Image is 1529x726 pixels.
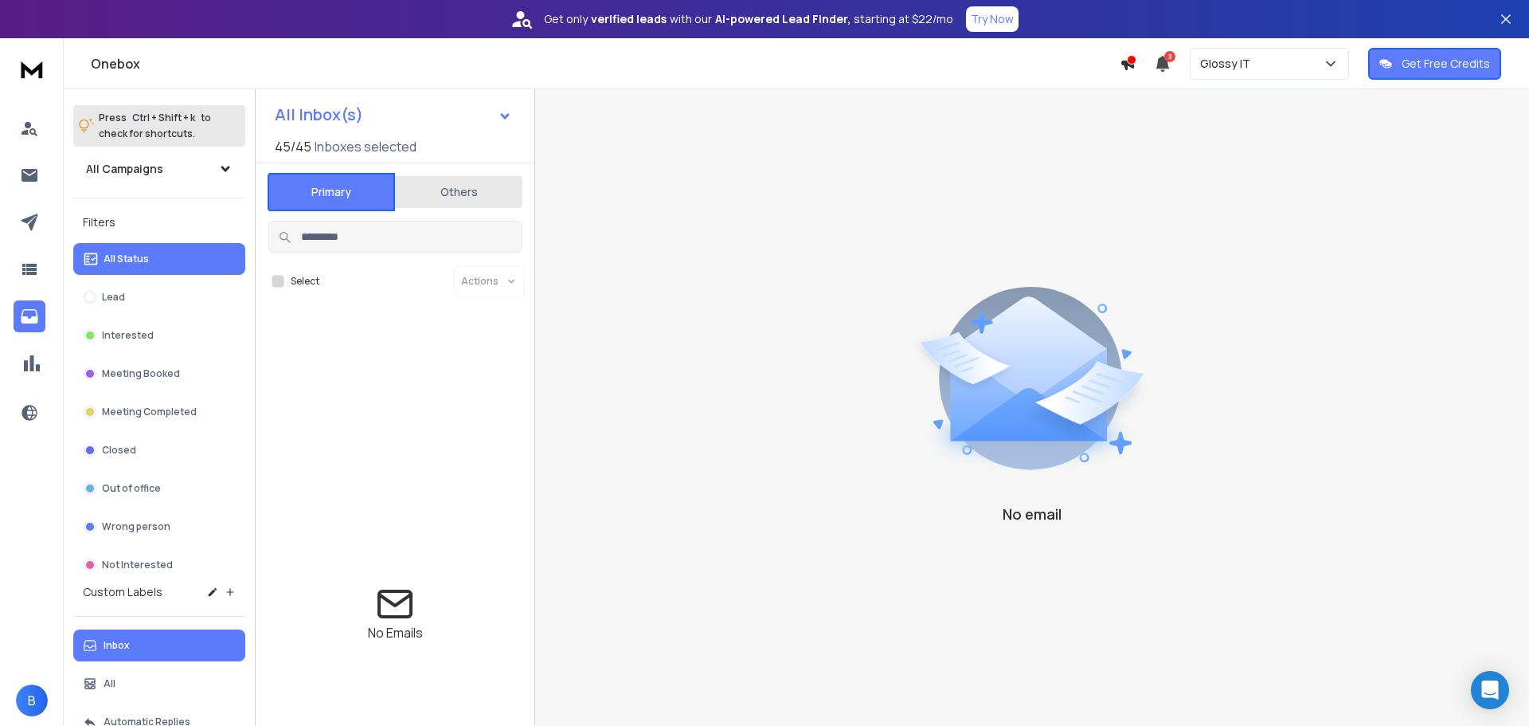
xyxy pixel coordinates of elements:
p: Lead [102,291,125,304]
button: Try Now [966,6,1019,32]
button: Out of office [73,473,245,504]
p: Closed [102,444,136,457]
h3: Filters [73,211,245,233]
button: All Campaigns [73,153,245,185]
button: Interested [73,320,245,351]
p: No email [1003,503,1062,525]
button: Inbox [73,630,245,661]
p: Press to check for shortcuts. [99,110,211,142]
p: Inbox [104,639,130,652]
strong: AI-powered Lead Finder, [715,11,851,27]
h1: All Inbox(s) [275,107,363,123]
img: logo [16,54,48,84]
p: Meeting Booked [102,367,180,380]
button: All Status [73,243,245,275]
p: Glossy IT [1200,56,1257,72]
button: B [16,685,48,716]
span: Ctrl + Shift + k [130,108,197,127]
button: Meeting Booked [73,358,245,390]
h1: All Campaigns [86,161,163,177]
button: Others [395,175,522,210]
button: Closed [73,434,245,466]
button: Lead [73,281,245,313]
p: Not Interested [102,559,173,571]
p: Wrong person [102,520,170,533]
p: Meeting Completed [102,406,197,418]
span: 45 / 45 [275,137,311,156]
button: Wrong person [73,511,245,543]
div: Open Intercom Messenger [1471,671,1509,709]
button: All Inbox(s) [262,99,525,131]
p: All Status [104,253,149,265]
p: Out of office [102,482,161,495]
h3: Custom Labels [83,584,162,600]
p: Try Now [971,11,1014,27]
p: All [104,677,115,690]
strong: verified leads [591,11,667,27]
button: Meeting Completed [73,396,245,428]
button: All [73,668,245,700]
h1: Onebox [91,54,1120,73]
button: Not Interested [73,549,245,581]
button: Primary [268,173,395,211]
p: Interested [102,329,154,342]
h3: Inboxes selected [315,137,416,156]
button: Get Free Credits [1368,48,1501,80]
span: 3 [1164,51,1175,62]
p: Get only with our starting at $22/mo [544,11,953,27]
label: Select [291,275,319,288]
p: No Emails [368,623,423,642]
p: Get Free Credits [1402,56,1490,72]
